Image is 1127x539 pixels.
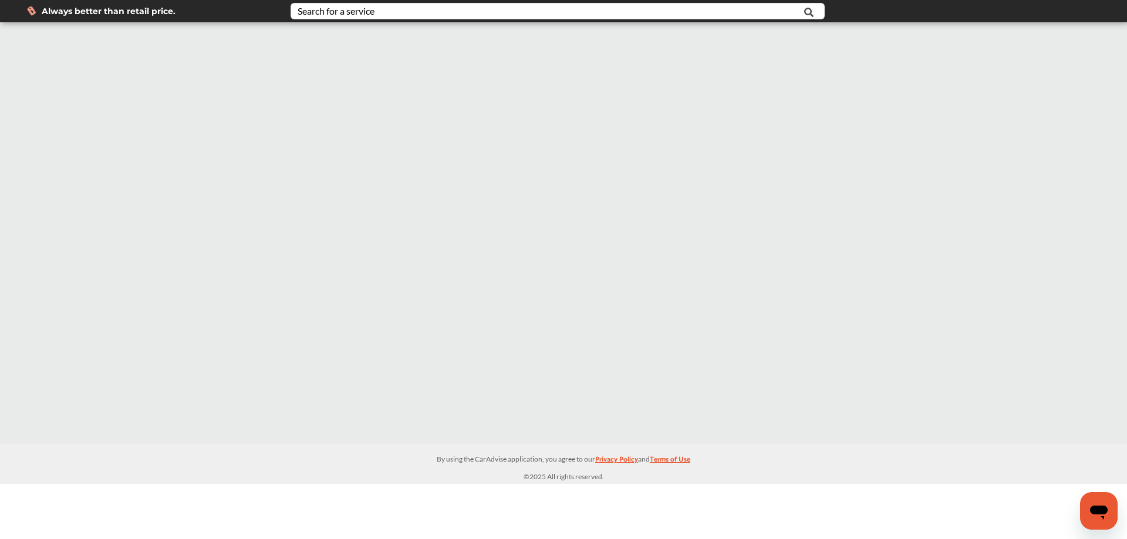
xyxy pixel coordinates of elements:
div: Search for a service [298,6,374,16]
iframe: Button to launch messaging window [1080,492,1118,530]
span: Always better than retail price. [42,7,176,15]
img: dollor_label_vector.a70140d1.svg [27,6,36,16]
a: Terms of Use [650,454,690,471]
a: Privacy Policy [595,454,638,471]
